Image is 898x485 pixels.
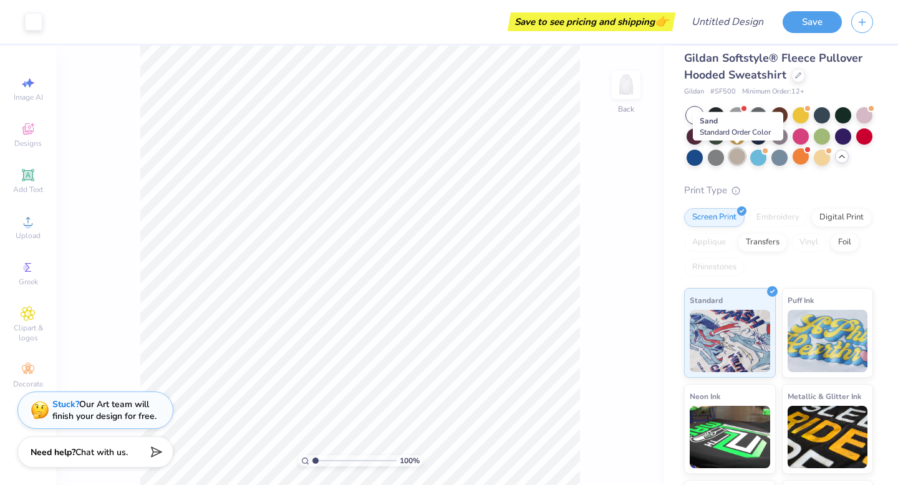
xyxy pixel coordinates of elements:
span: Gildan [684,87,704,97]
span: Designs [14,138,42,148]
span: # SF500 [710,87,736,97]
div: Vinyl [791,233,826,252]
img: Standard [690,310,770,372]
span: Add Text [13,185,43,194]
span: Clipart & logos [6,323,50,343]
span: Image AI [14,92,43,102]
input: Untitled Design [682,9,773,34]
strong: Need help? [31,446,75,458]
img: Neon Ink [690,406,770,468]
span: Chat with us. [75,446,128,458]
span: 👉 [655,14,669,29]
span: Metallic & Glitter Ink [788,390,861,403]
strong: Stuck? [52,398,79,410]
span: Decorate [13,379,43,389]
span: Standard [690,294,723,307]
div: Foil [830,233,859,252]
div: Digital Print [811,208,872,227]
div: Back [618,103,634,115]
img: Puff Ink [788,310,868,372]
div: Our Art team will finish your design for free. [52,398,157,422]
div: Applique [684,233,734,252]
div: Embroidery [748,208,808,227]
button: Save [783,11,842,33]
span: Minimum Order: 12 + [742,87,804,97]
div: Sand [693,112,783,141]
img: Back [614,72,639,97]
div: Transfers [738,233,788,252]
span: Puff Ink [788,294,814,307]
span: Upload [16,231,41,241]
span: Gildan Softstyle® Fleece Pullover Hooded Sweatshirt [684,50,862,82]
img: Metallic & Glitter Ink [788,406,868,468]
div: Print Type [684,183,873,198]
span: Neon Ink [690,390,720,403]
span: Standard Order Color [700,127,771,137]
div: Rhinestones [684,258,745,277]
span: Greek [19,277,38,287]
span: 100 % [400,455,420,466]
div: Screen Print [684,208,745,227]
div: Save to see pricing and shipping [511,12,672,31]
